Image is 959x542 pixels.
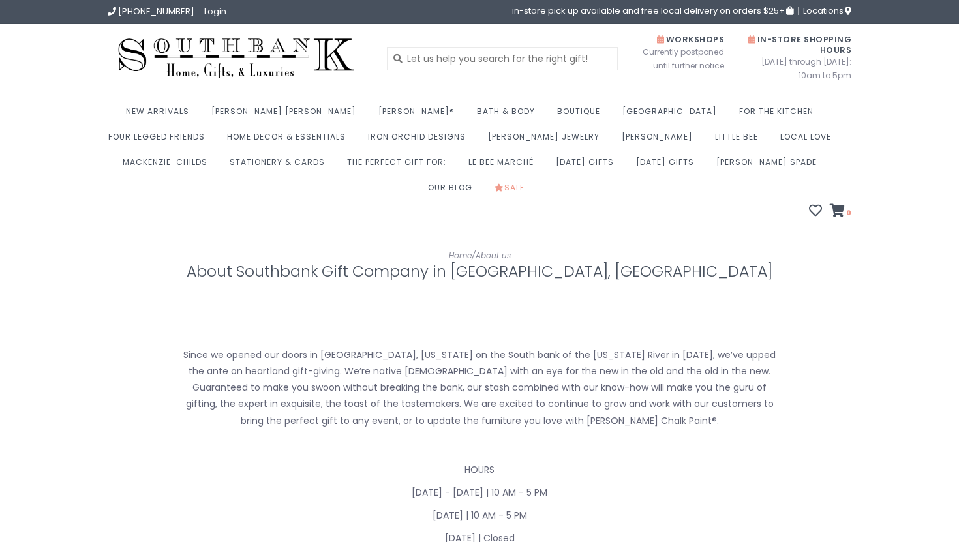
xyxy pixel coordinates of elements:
[476,250,511,261] a: About us
[123,153,214,179] a: MacKenzie-Childs
[716,153,823,179] a: [PERSON_NAME] Spade
[780,128,838,153] a: Local Love
[739,102,820,128] a: For the Kitchen
[488,128,606,153] a: [PERSON_NAME] Jewelry
[512,7,793,15] span: in-store pick up available and free local delivery on orders $25+
[636,153,701,179] a: [DATE] Gifts
[744,55,851,82] span: [DATE] through [DATE]: 10am to 5pm
[211,102,363,128] a: [PERSON_NAME] [PERSON_NAME]
[428,179,479,204] a: Our Blog
[748,34,851,55] span: In-Store Shopping Hours
[108,263,851,280] h1: About Southbank Gift Company in [GEOGRAPHIC_DATA], [GEOGRAPHIC_DATA]
[126,102,196,128] a: New Arrivals
[108,34,365,83] img: Southbank Gift Company -- Home, Gifts, and Luxuries
[798,7,851,15] a: Locations
[108,248,851,263] div: /
[495,179,531,204] a: Sale
[449,250,472,261] a: Home
[108,507,851,524] p: [DATE] | 10 AM - 5 PM
[557,102,607,128] a: Boutique
[622,128,699,153] a: [PERSON_NAME]
[227,128,352,153] a: Home Decor & Essentials
[830,205,851,218] a: 0
[845,207,851,218] span: 0
[387,47,618,70] input: Let us help you search for the right gift!
[108,485,851,501] p: [DATE] - [DATE] | 10 AM - 5 PM
[108,5,194,18] a: [PHONE_NUMBER]
[626,45,724,72] span: Currently postponed until further notice
[468,153,540,179] a: Le Bee Marché
[230,153,331,179] a: Stationery & Cards
[368,128,472,153] a: Iron Orchid Designs
[118,5,194,18] span: [PHONE_NUMBER]
[182,347,777,429] p: Since we opened our doors in [GEOGRAPHIC_DATA], [US_STATE] on the South bank of the [US_STATE] Ri...
[378,102,461,128] a: [PERSON_NAME]®
[204,5,226,18] a: Login
[464,463,495,476] span: HOURS
[622,102,723,128] a: [GEOGRAPHIC_DATA]
[477,102,541,128] a: Bath & Body
[657,34,724,45] span: Workshops
[347,153,453,179] a: The perfect gift for:
[556,153,620,179] a: [DATE] Gifts
[803,5,851,17] span: Locations
[108,128,211,153] a: Four Legged Friends
[715,128,765,153] a: Little Bee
